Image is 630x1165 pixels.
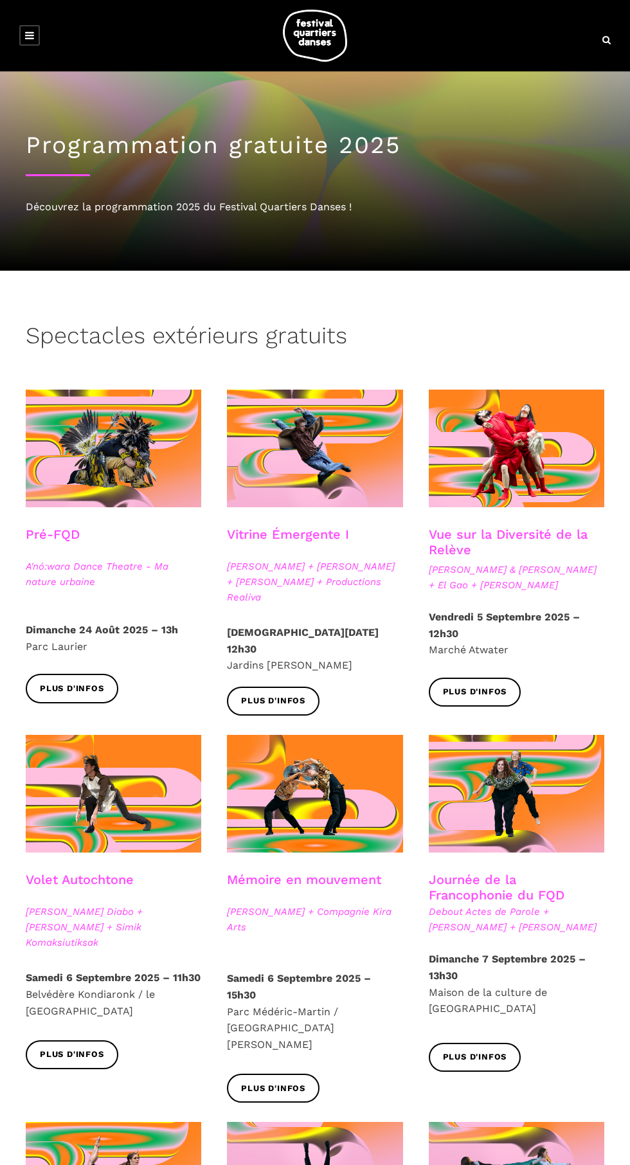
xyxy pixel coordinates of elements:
[26,674,118,703] a: Plus d'infos
[26,904,201,950] span: [PERSON_NAME] Diabo + [PERSON_NAME] + Simik Komaksiutiksak
[227,559,402,605] span: [PERSON_NAME] + [PERSON_NAME] + [PERSON_NAME] + Productions Realiva
[26,872,134,887] a: Volet Autochtone
[40,1048,104,1061] span: Plus d'infos
[227,624,402,674] p: Jardins [PERSON_NAME]
[26,970,201,1019] p: Belvédère Kondiaronk / le [GEOGRAPHIC_DATA]
[26,622,201,655] p: Parc Laurier
[429,562,604,593] span: [PERSON_NAME] & [PERSON_NAME] + El Gao + [PERSON_NAME]
[26,199,604,215] div: Découvrez la programmation 2025 du Festival Quartiers Danses !
[241,694,305,708] span: Plus d'infos
[227,970,402,1052] p: Parc Médéric-Martin / [GEOGRAPHIC_DATA][PERSON_NAME]
[227,527,349,559] h3: Vitrine Émergente I
[40,682,104,696] span: Plus d'infos
[241,1082,305,1096] span: Plus d'infos
[429,678,521,707] a: Plus d'infos
[227,1074,319,1103] a: Plus d'infos
[429,953,586,982] strong: Dimanche 7 Septembre 2025 – 13h30
[429,951,604,1016] p: Maison de la culture de [GEOGRAPHIC_DATA]
[227,872,381,887] a: Mémoire en mouvement
[443,685,507,699] span: Plus d'infos
[227,904,402,935] span: [PERSON_NAME] + Compagnie Kira Arts
[26,527,80,559] h3: Pré-FQD
[429,611,580,640] strong: Vendredi 5 Septembre 2025 – 12h30
[227,626,379,655] strong: [DEMOGRAPHIC_DATA][DATE] 12h30
[26,131,604,159] h1: Programmation gratuite 2025
[429,527,604,559] h3: Vue sur la Diversité de la Relève
[429,904,604,935] span: Debout Actes de Parole + [PERSON_NAME] + [PERSON_NAME]
[429,1043,521,1072] a: Plus d'infos
[443,1051,507,1064] span: Plus d'infos
[227,972,371,1001] strong: Samedi 6 Septembre 2025 – 15h30
[429,609,604,658] p: Marché Atwater
[26,559,201,590] span: A'nó:wara Dance Theatre - Ma nature urbaine
[26,971,201,984] strong: Samedi 6 Septembre 2025 – 11h30
[26,322,347,354] h3: Spectacles extérieurs gratuits
[26,624,178,636] strong: Dimanche 24 Août 2025 – 13h
[283,10,347,62] img: logo-fqd-med
[429,872,564,903] a: Journée de la Francophonie du FQD
[26,1040,118,1069] a: Plus d'infos
[227,687,319,716] a: Plus d'infos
